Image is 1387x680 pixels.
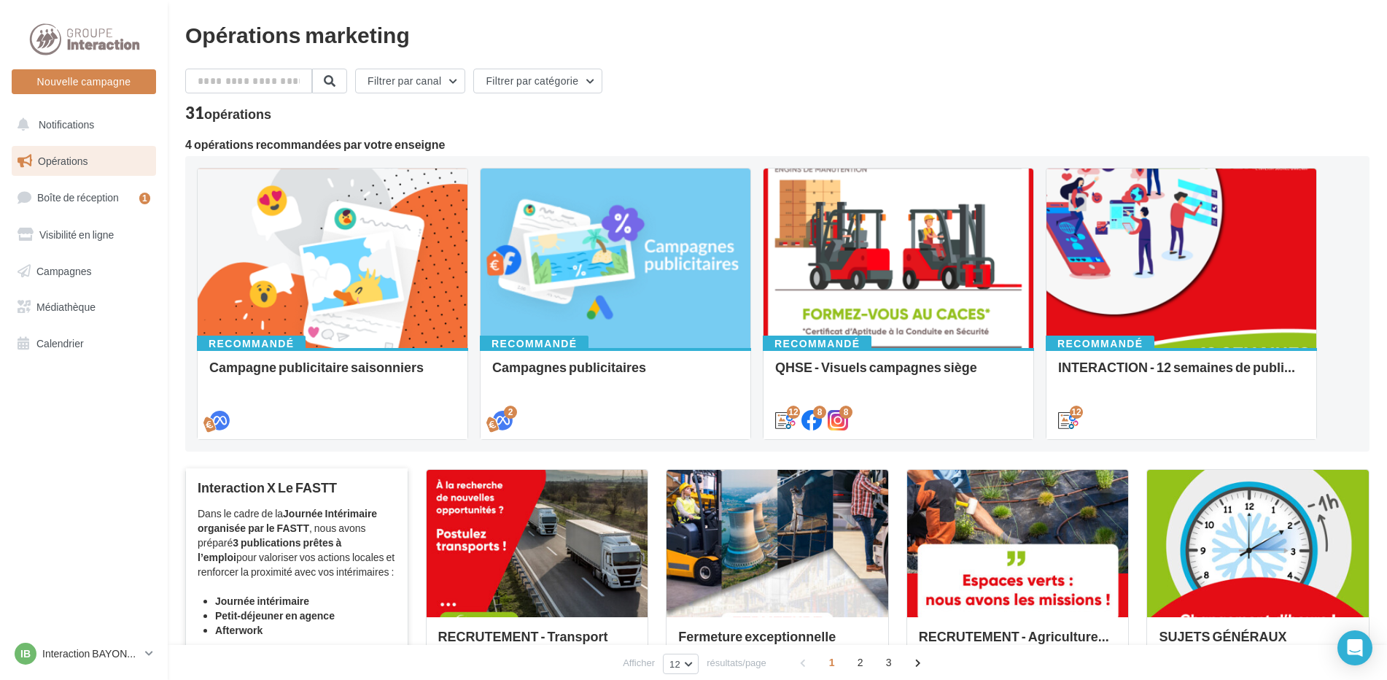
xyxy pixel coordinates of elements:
[775,360,1022,389] div: QHSE - Visuels campagnes siège
[12,69,156,94] button: Nouvelle campagne
[849,651,872,674] span: 2
[9,182,159,213] a: Boîte de réception1
[37,191,119,204] span: Boîte de réception
[1058,360,1305,389] div: INTERACTION - 12 semaines de publication
[185,23,1369,45] div: Opérations marketing
[839,406,852,419] div: 8
[355,69,465,93] button: Filtrer par canal
[623,656,655,670] span: Afficher
[492,360,739,389] div: Campagnes publicitaires
[139,193,150,204] div: 1
[42,646,139,661] p: Interaction BAYONNE
[480,336,588,352] div: Recommandé
[438,629,637,658] div: RECRUTEMENT - Transport
[36,301,96,313] span: Médiathèque
[36,264,92,277] span: Campagnes
[198,536,341,563] strong: 3 publications prêtes à l’emploi
[38,155,88,167] span: Opérations
[9,220,159,250] a: Visibilité en ligne
[185,139,1369,150] div: 4 opérations recommandées par votre enseigne
[813,406,826,419] div: 8
[215,595,309,607] strong: Journée intérimaire
[185,105,271,121] div: 31
[204,107,271,120] div: opérations
[678,629,877,658] div: Fermeture exceptionnelle
[663,654,699,674] button: 12
[9,109,153,140] button: Notifications
[198,480,396,495] div: Interaction X Le FASTT
[763,336,871,352] div: Recommandé
[707,656,766,670] span: résultats/page
[39,118,94,131] span: Notifications
[209,360,456,389] div: Campagne publicitaire saisonniers
[1046,336,1154,352] div: Recommandé
[198,506,396,652] div: Dans le cadre de la , nous avons préparé pour valoriser vos actions locales et renforcer la proxi...
[919,629,1117,658] div: RECRUTEMENT - Agriculture / Espaces verts
[198,507,377,534] strong: Journée Intérimaire organisée par le FASTT
[9,146,159,177] a: Opérations
[215,624,263,636] strong: Afterwork
[39,228,114,241] span: Visibilité en ligne
[820,651,844,674] span: 1
[669,658,680,670] span: 12
[9,292,159,322] a: Médiathèque
[36,337,84,349] span: Calendrier
[787,406,800,419] div: 12
[20,646,31,661] span: IB
[12,640,156,668] a: IB Interaction BAYONNE
[1159,629,1357,658] div: SUJETS GÉNÉRAUX
[877,651,901,674] span: 3
[9,256,159,287] a: Campagnes
[1337,630,1372,665] div: Open Intercom Messenger
[9,328,159,359] a: Calendrier
[215,609,335,622] strong: Petit-déjeuner en agence
[1070,406,1083,419] div: 12
[197,336,306,352] div: Recommandé
[504,406,517,419] div: 2
[473,69,602,93] button: Filtrer par catégorie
